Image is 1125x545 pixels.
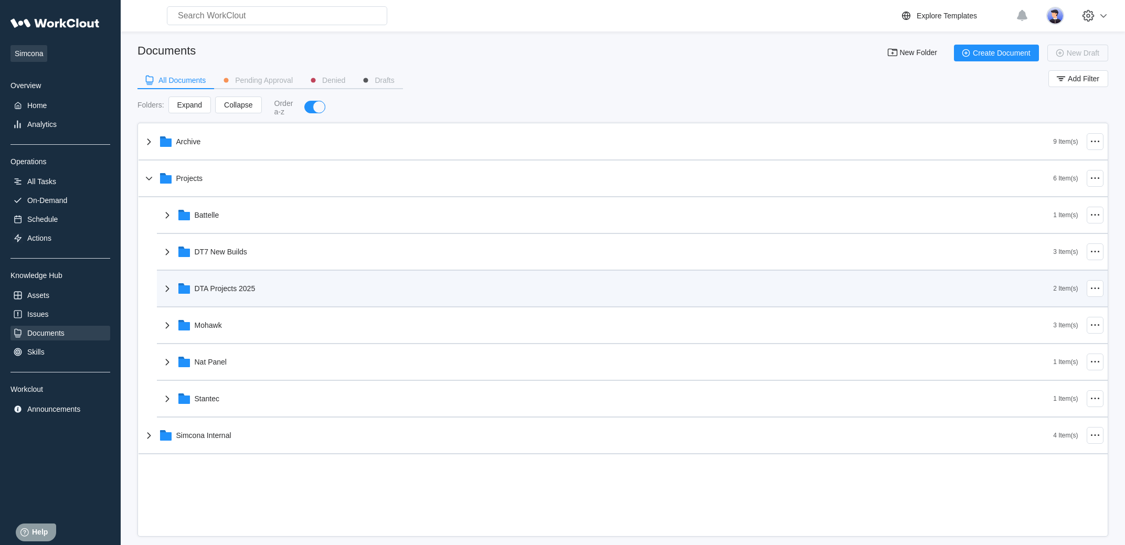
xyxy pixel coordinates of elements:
[1047,45,1108,61] button: New Draft
[1053,358,1078,366] div: 1 Item(s)
[10,174,110,189] a: All Tasks
[274,99,294,116] div: Order a-z
[27,405,80,413] div: Announcements
[195,248,247,256] div: DT7 New Builds
[167,6,387,25] input: Search WorkClout
[10,45,47,62] span: Simcona
[1053,322,1078,329] div: 3 Item(s)
[195,358,227,366] div: Nat Panel
[375,77,394,84] div: Drafts
[10,231,110,245] a: Actions
[27,120,57,129] div: Analytics
[354,72,402,88] button: Drafts
[10,98,110,113] a: Home
[10,193,110,208] a: On-Demand
[322,77,345,84] div: Denied
[10,157,110,166] div: Operations
[214,72,301,88] button: Pending Approval
[195,211,219,219] div: Battelle
[27,234,51,242] div: Actions
[27,177,56,186] div: All Tasks
[27,101,47,110] div: Home
[137,72,214,88] button: All Documents
[10,326,110,340] a: Documents
[235,77,293,84] div: Pending Approval
[1046,7,1064,25] img: user-5.png
[137,101,164,109] div: Folders :
[176,174,203,183] div: Projects
[899,49,937,57] span: New Folder
[954,45,1039,61] button: Create Document
[1048,70,1108,87] button: Add Filter
[215,97,261,113] button: Collapse
[176,431,231,440] div: Simcona Internal
[1053,138,1078,145] div: 9 Item(s)
[1067,49,1099,57] span: New Draft
[10,212,110,227] a: Schedule
[10,117,110,132] a: Analytics
[27,329,65,337] div: Documents
[1053,248,1078,255] div: 3 Item(s)
[10,288,110,303] a: Assets
[1053,285,1078,292] div: 2 Item(s)
[195,284,256,293] div: DTA Projects 2025
[137,44,196,58] div: Documents
[1053,211,1078,219] div: 1 Item(s)
[168,97,211,113] button: Expand
[27,348,45,356] div: Skills
[195,321,222,329] div: Mohawk
[1053,395,1078,402] div: 1 Item(s)
[973,49,1031,57] span: Create Document
[10,402,110,416] a: Announcements
[1068,75,1099,82] span: Add Filter
[158,77,206,84] div: All Documents
[10,345,110,359] a: Skills
[177,101,202,109] span: Expand
[880,45,946,61] button: New Folder
[27,215,58,223] div: Schedule
[1053,175,1078,182] div: 6 Item(s)
[1053,432,1078,439] div: 4 Item(s)
[224,101,252,109] span: Collapse
[301,72,354,88] button: Denied
[10,307,110,322] a: Issues
[27,310,48,318] div: Issues
[917,12,977,20] div: Explore Templates
[176,137,201,146] div: Archive
[10,385,110,393] div: Workclout
[27,291,49,300] div: Assets
[10,271,110,280] div: Knowledge Hub
[195,394,219,403] div: Stantec
[900,9,1011,22] a: Explore Templates
[27,196,67,205] div: On-Demand
[10,81,110,90] div: Overview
